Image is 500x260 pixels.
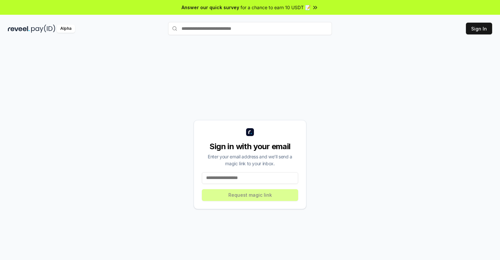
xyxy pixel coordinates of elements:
[57,25,75,33] div: Alpha
[31,25,55,33] img: pay_id
[182,4,239,11] span: Answer our quick survey
[8,25,30,33] img: reveel_dark
[240,4,311,11] span: for a chance to earn 10 USDT 📝
[202,141,298,152] div: Sign in with your email
[202,153,298,167] div: Enter your email address and we’ll send a magic link to your inbox.
[246,128,254,136] img: logo_small
[466,23,492,34] button: Sign In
